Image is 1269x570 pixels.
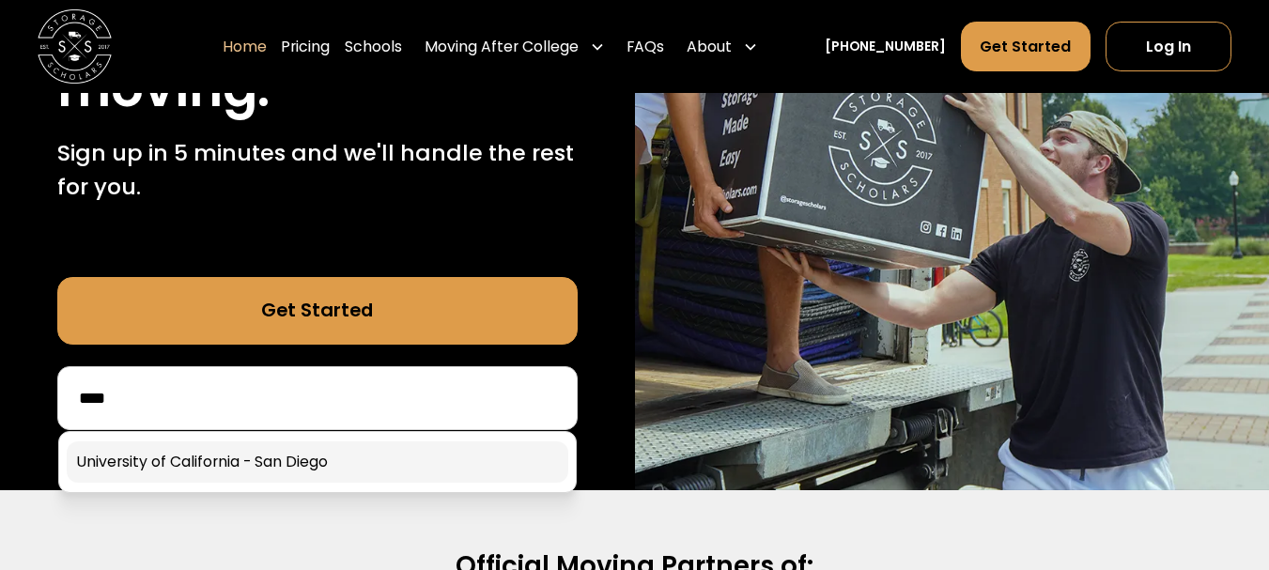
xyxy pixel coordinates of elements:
[687,36,732,58] div: About
[679,21,765,72] div: About
[281,21,330,72] a: Pricing
[57,277,578,344] a: Get Started
[961,22,1091,71] a: Get Started
[425,36,579,58] div: Moving After College
[38,9,112,84] img: Storage Scholars main logo
[345,21,402,72] a: Schools
[38,9,112,84] a: home
[825,37,946,56] a: [PHONE_NUMBER]
[223,21,267,72] a: Home
[627,21,664,72] a: FAQs
[1106,22,1231,71] a: Log In
[417,21,611,72] div: Moving After College
[57,136,578,203] p: Sign up in 5 minutes and we'll handle the rest for you.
